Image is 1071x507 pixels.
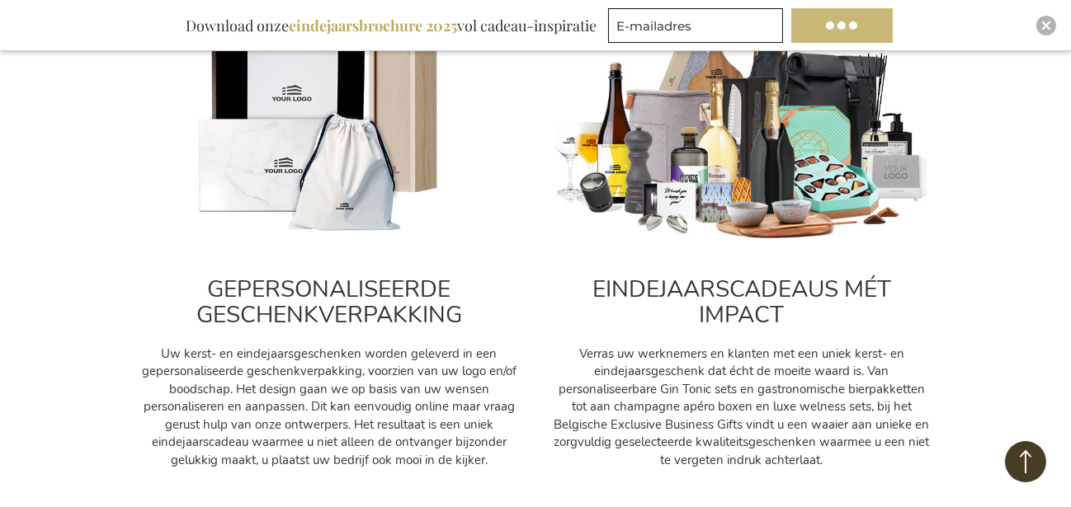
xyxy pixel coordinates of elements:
[608,8,783,43] input: E-mailadres
[552,7,932,243] img: cadeau_personeel_medewerkers-kerst_1
[139,7,519,243] img: Personalised_gifts
[139,345,519,469] p: Uw kerst- en eindejaarsgeschenken worden geleverd in een gepersonaliseerde geschenkverpakking, vo...
[552,277,932,328] h2: EINDEJAARSCADEAUS MÉT IMPACT
[289,16,457,35] b: eindejaarsbrochure 2025
[608,8,788,48] form: marketing offers and promotions
[791,8,893,43] button: Brochure downloaden
[1041,21,1051,31] img: Close
[139,277,519,328] h2: GEPERSONALISEERDE GESCHENKVERPAKKING
[552,345,932,469] p: Verras uw werknemers en klanten met een uniek kerst- en eindejaarsgeschenk dat écht de moeite waa...
[1036,16,1056,35] div: Close
[178,8,604,43] div: Download onze vol cadeau-inspiratie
